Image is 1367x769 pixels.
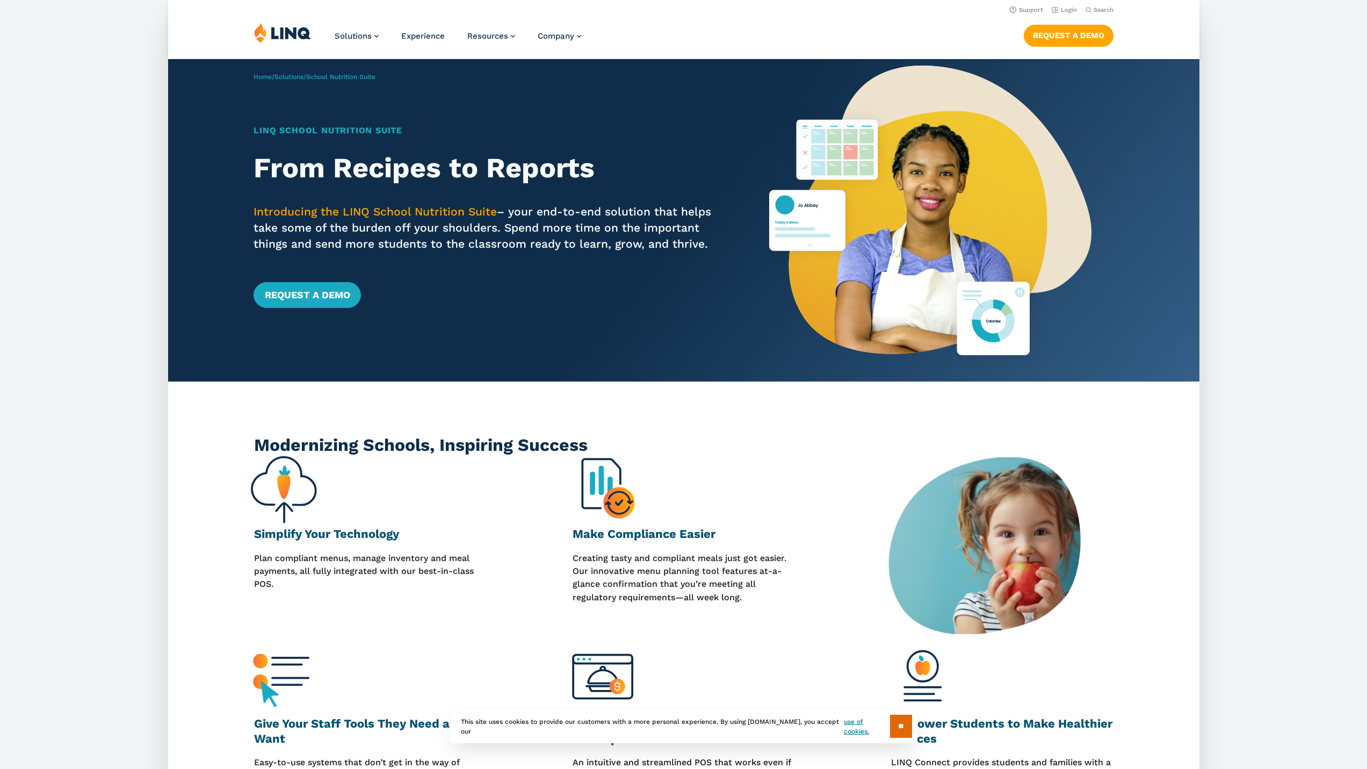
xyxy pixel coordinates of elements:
span: School Nutrition Suite [306,73,375,81]
a: Request a Demo [1023,25,1113,46]
a: Company [538,31,581,41]
img: LINQ | K‑12 Software [254,23,311,43]
nav: Utility Navigation [168,3,1199,15]
span: / / [254,73,375,81]
a: Home [254,73,272,81]
span: Introducing the LINQ School Nutrition Suite [254,205,497,218]
a: Request a Demo [254,282,360,308]
h2: From Recipes to Reports [254,152,727,184]
h3: Give Your Staff Tools They Need and Want [254,716,476,746]
span: Company [538,31,574,41]
a: Experience [401,31,445,41]
span: Search [1093,6,1113,13]
span: Resources [467,31,508,41]
h3: Empower Students to Make Healthier Choices [891,716,1113,746]
span: Solutions [335,31,372,41]
a: Support [1009,6,1043,13]
a: Resources [467,31,515,41]
nav: Button Navigation [1023,23,1113,46]
nav: Primary Navigation [335,23,581,58]
h3: Make Compliance Easier [573,527,795,542]
p: Plan compliant menus, manage inventory and meal payments, all fully integrated with our best-in-c... [254,552,476,647]
img: Nutrition Suite Launch [769,59,1091,382]
p: – your end-to-end solution that helps take some of the burden off your shoulders. Spend more time... [254,204,727,252]
h1: LINQ School Nutrition Suite [254,124,727,137]
h3: Simplify Your Technology [254,527,476,542]
button: Open Search Bar [1085,6,1113,14]
a: Login [1051,6,1076,13]
a: Solutions [274,73,303,81]
a: Solutions [335,31,379,41]
h2: Modernizing Schools, Inspiring Success [254,433,1113,457]
p: Creating tasty and compliant meals just got easier. Our innovative menu planning tool features at... [573,552,795,647]
div: This site uses cookies to provide our customers with a more personal experience. By using [DOMAIN... [450,709,917,743]
a: use of cookies. [844,717,889,736]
